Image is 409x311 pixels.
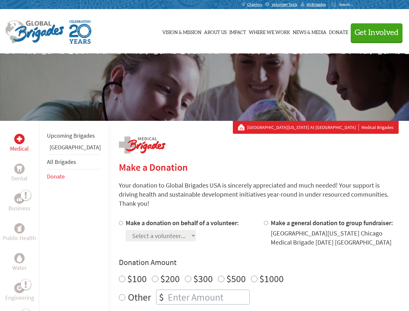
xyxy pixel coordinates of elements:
[5,283,34,302] a: EngineeringEngineering
[14,193,25,204] div: Business
[156,290,166,304] div: $
[226,272,246,285] label: $500
[10,134,29,153] a: MedicalMedical
[127,272,147,285] label: $100
[11,164,28,183] a: DentalDental
[247,124,359,131] a: [GEOGRAPHIC_DATA][US_STATE] At [GEOGRAPHIC_DATA]
[14,283,25,293] div: Engineering
[17,196,22,201] img: Business
[293,15,326,48] a: News & Media
[355,29,399,37] span: Get Involved
[17,254,22,262] img: Water
[10,144,29,153] p: Medical
[166,290,249,304] input: Enter Amount
[229,15,246,48] a: Impact
[5,20,64,44] img: Global Brigades Logo
[119,257,399,268] h4: Donation Amount
[160,272,180,285] label: $200
[238,124,393,131] div: Medical Brigades
[119,161,399,173] h2: Make a Donation
[204,15,227,48] a: About Us
[249,15,290,48] a: Where We Work
[14,164,25,174] div: Dental
[69,20,91,44] img: Global Brigades Celebrating 20 Years
[271,219,393,227] label: Make a general donation to group fundraiser:
[12,253,27,272] a: WaterWater
[17,166,22,172] img: Dental
[50,144,101,151] a: [GEOGRAPHIC_DATA]
[272,2,297,7] span: Volunteer Tools
[47,169,101,184] li: Donate
[3,223,36,243] a: Public HealthPublic Health
[12,263,27,272] p: Water
[193,272,213,285] label: $300
[47,173,65,180] a: Donate
[11,174,28,183] p: Dental
[271,229,399,247] div: [GEOGRAPHIC_DATA][US_STATE] Chicago Medical Brigade [DATE] [GEOGRAPHIC_DATA]
[259,272,284,285] label: $1000
[329,15,348,48] a: Donate
[17,285,22,291] img: Engineering
[119,181,399,208] p: Your donation to Global Brigades USA is sincerely appreciated and much needed! Your support is dr...
[247,2,262,7] span: Chapters
[351,23,403,42] button: Get Involved
[8,204,30,213] p: Business
[14,253,25,263] div: Water
[162,15,201,48] a: Vision & Mission
[3,234,36,243] p: Public Health
[119,136,165,154] img: logo-medical.png
[47,129,101,143] li: Upcoming Brigades
[47,132,95,139] a: Upcoming Brigades
[126,219,239,227] label: Make a donation on behalf of a volunteer:
[47,158,76,166] a: All Brigades
[14,223,25,234] div: Public Health
[47,143,101,155] li: Panama
[17,225,22,232] img: Public Health
[128,290,151,305] label: Other
[307,2,326,7] span: MyBrigades
[8,193,30,213] a: BusinessBusiness
[14,134,25,144] div: Medical
[17,136,22,142] img: Medical
[47,155,101,169] li: All Brigades
[5,293,34,302] p: Engineering
[339,2,358,7] input: Search...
